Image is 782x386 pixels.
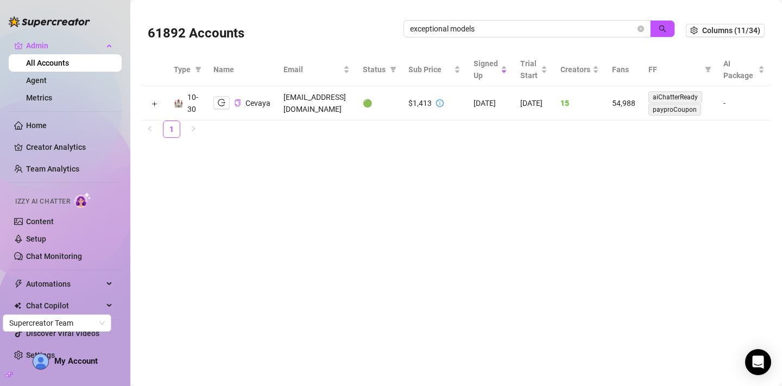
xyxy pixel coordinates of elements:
img: Chat Copilot [14,302,21,309]
a: Team Analytics [26,164,79,173]
button: Expand row [150,99,159,108]
a: Chat Monitoring [26,252,82,261]
a: Creator Analytics [26,138,113,156]
span: right [190,125,197,132]
div: 10-30 [187,91,200,115]
span: Admin [26,37,103,54]
span: payproCoupon [648,104,701,116]
span: Columns (11/34) [702,26,760,35]
span: Cevaya [245,99,270,107]
span: Type [174,64,191,75]
span: filter [390,66,396,73]
td: [DATE] [514,86,554,121]
div: 🏰 [174,97,183,109]
a: Setup [26,235,46,243]
span: filter [705,66,711,73]
li: Previous Page [141,121,159,138]
span: setting [690,27,698,34]
span: info-circle [436,99,444,107]
a: All Accounts [26,59,69,67]
h3: 61892 Accounts [148,25,244,42]
button: right [185,121,202,138]
input: Search by UID / Name / Email / Creator Username [410,23,635,35]
button: close-circle [638,26,644,32]
span: thunderbolt [14,280,23,288]
span: build [5,371,13,378]
span: 🟢 [363,99,372,107]
span: filter [703,61,714,78]
span: Chat Copilot [26,297,103,314]
img: AD_cMMTxCeTpmN1d5MnKJ1j-_uXZCpTKapSSqNGg4PyXtR_tCW7gZXTNmFz2tpVv9LSyNV7ff1CaS4f4q0HLYKULQOwoM5GQR... [33,354,48,369]
span: copy [234,99,241,106]
button: Copy Account UID [234,99,241,107]
span: left [147,125,153,132]
th: Name [207,53,277,86]
span: Creators [560,64,590,75]
span: logout [218,99,225,106]
a: 1 [163,121,180,137]
th: Fans [606,53,642,86]
span: FF [648,64,701,75]
span: search [659,25,666,33]
span: Trial Start [520,58,539,81]
li: 1 [163,121,180,138]
th: Creators [554,53,606,86]
span: 15 [560,99,569,107]
a: Agent [26,76,47,85]
th: Email [277,53,356,86]
th: Signed Up [467,53,514,86]
th: Trial Start [514,53,554,86]
th: AI Package [717,53,771,86]
img: logo-BBDzfeDw.svg [9,16,90,27]
span: filter [193,61,204,78]
td: [DATE] [467,86,514,121]
button: left [141,121,159,138]
span: Signed Up [474,58,499,81]
a: Home [26,121,47,130]
span: filter [195,66,201,73]
a: Settings [26,351,55,359]
a: Content [26,217,54,226]
span: crown [14,41,23,50]
td: - [717,86,771,121]
a: Metrics [26,93,52,102]
span: filter [388,61,399,78]
button: Columns (11/34) [686,24,765,37]
span: Status [363,64,386,75]
span: Izzy AI Chatter [15,197,70,207]
button: logout [213,96,230,109]
span: aiChatterReady [648,91,702,103]
span: Supercreator Team [9,315,105,331]
span: 54,988 [612,99,635,107]
div: Open Intercom Messenger [745,349,771,375]
span: Email [283,64,341,75]
span: My Account [54,356,98,366]
a: Discover Viral Videos [26,329,99,338]
td: [EMAIL_ADDRESS][DOMAIN_NAME] [277,86,356,121]
div: $1,413 [408,97,432,109]
th: Sub Price [402,53,467,86]
span: Sub Price [408,64,452,75]
li: Next Page [185,121,202,138]
span: AI Package [723,58,756,81]
img: AI Chatter [74,192,91,208]
span: Automations [26,275,103,293]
